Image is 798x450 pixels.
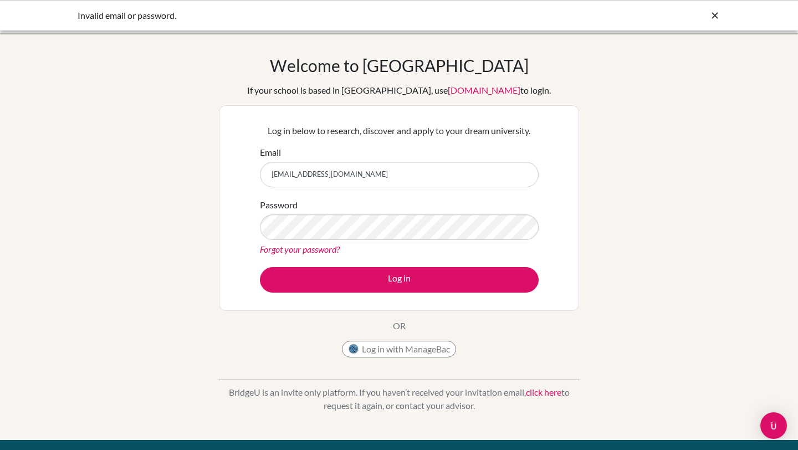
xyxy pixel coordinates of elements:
[526,387,561,397] a: click here
[760,412,787,439] div: Open Intercom Messenger
[219,386,579,412] p: BridgeU is an invite only platform. If you haven’t received your invitation email, to request it ...
[448,85,520,95] a: [DOMAIN_NAME]
[393,319,406,333] p: OR
[78,9,554,22] div: Invalid email or password.
[247,84,551,97] div: If your school is based in [GEOGRAPHIC_DATA], use to login.
[342,341,456,357] button: Log in with ManageBac
[260,124,539,137] p: Log in below to research, discover and apply to your dream university.
[260,267,539,293] button: Log in
[260,244,340,254] a: Forgot your password?
[270,55,529,75] h1: Welcome to [GEOGRAPHIC_DATA]
[260,146,281,159] label: Email
[260,198,298,212] label: Password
